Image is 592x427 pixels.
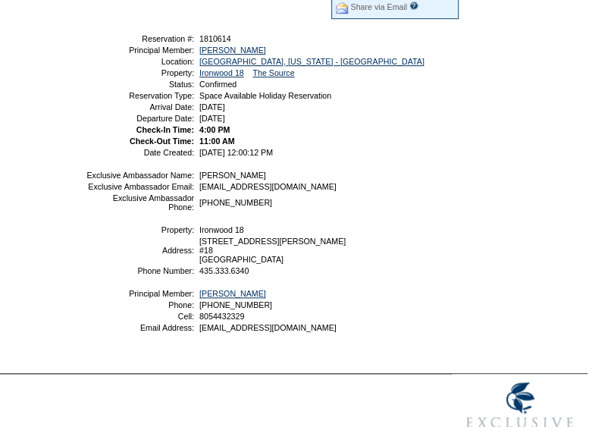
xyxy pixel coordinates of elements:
span: 435.333.6340 [199,266,249,275]
td: Status: [86,80,194,89]
a: The Source [252,68,294,77]
a: [PERSON_NAME] [199,289,266,298]
span: [PHONE_NUMBER] [199,198,272,207]
a: [GEOGRAPHIC_DATA], [US_STATE] - [GEOGRAPHIC_DATA] [199,57,424,66]
td: Location: [86,57,194,66]
a: [PERSON_NAME] [199,46,266,55]
span: Space Available Holiday Reservation [199,91,331,100]
span: 8054432329 [199,312,244,321]
strong: Check-Out Time: [130,137,194,146]
span: [EMAIL_ADDRESS][DOMAIN_NAME] [199,323,337,332]
span: [STREET_ADDRESS][PERSON_NAME] #18 [GEOGRAPHIC_DATA] [199,237,346,264]
td: Principal Member: [86,46,194,55]
a: Ironwood 18 [199,68,244,77]
td: Reservation #: [86,34,194,43]
td: Exclusive Ambassador Email: [86,182,194,191]
td: Exclusive Ambassador Name: [86,171,194,180]
input: What is this? [409,2,418,10]
td: Email Address: [86,323,194,332]
td: Reservation Type: [86,91,194,100]
span: [DATE] 12:00:12 PM [199,148,273,157]
td: Property: [86,225,194,234]
td: Phone Number: [86,266,194,275]
td: Principal Member: [86,289,194,298]
span: Ironwood 18 [199,225,244,234]
td: Departure Date: [86,114,194,123]
td: Phone: [86,300,194,309]
td: Date Created: [86,148,194,157]
span: 4:00 PM [199,125,230,134]
span: [DATE] [199,102,225,111]
a: Share via Email [350,2,407,11]
td: Property: [86,68,194,77]
td: Arrival Date: [86,102,194,111]
span: [PHONE_NUMBER] [199,300,272,309]
strong: Check-In Time: [136,125,194,134]
span: [EMAIL_ADDRESS][DOMAIN_NAME] [199,182,337,191]
td: Exclusive Ambassador Phone: [86,193,194,212]
span: 11:00 AM [199,137,234,146]
span: Confirmed [199,80,236,89]
span: 1810614 [199,34,231,43]
td: Cell: [86,312,194,321]
span: [DATE] [199,114,225,123]
span: [PERSON_NAME] [199,171,266,180]
td: Address: [86,237,194,264]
